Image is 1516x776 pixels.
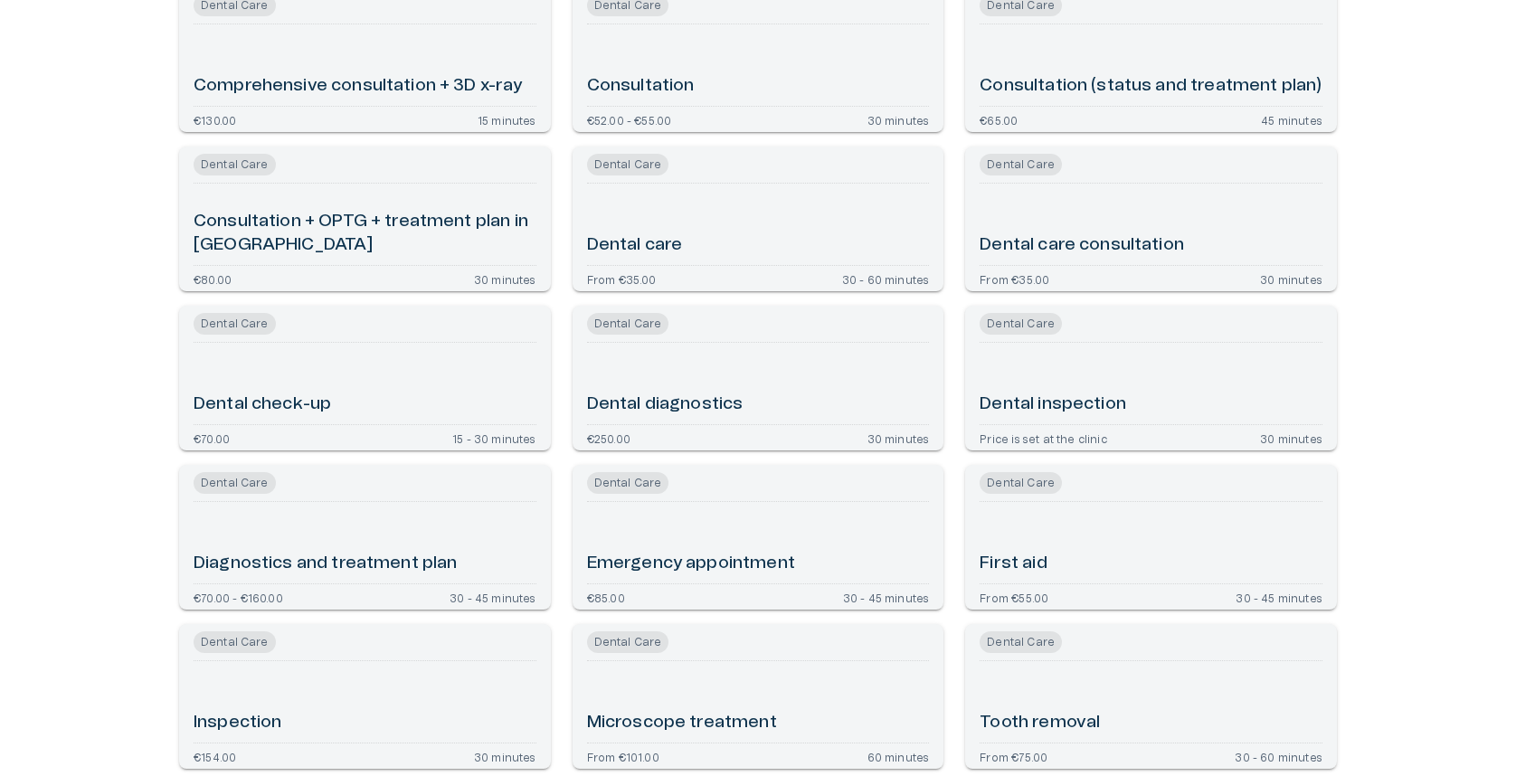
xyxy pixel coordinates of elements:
span: Dental Care [587,313,669,335]
p: €154.00 [194,751,236,762]
span: Dental Care [980,154,1062,175]
a: Open service booking details [965,306,1337,450]
p: 30 minutes [867,432,930,443]
h6: Consultation (status and treatment plan) [980,74,1322,99]
p: 30 - 45 minutes [843,591,930,602]
p: €52.00 - €55.00 [587,114,672,125]
a: Open service booking details [573,465,944,610]
h6: Consultation + OPTG + treatment plan in [GEOGRAPHIC_DATA] [194,210,536,258]
p: 60 minutes [867,751,930,762]
h6: Dental check-up [194,393,331,417]
p: €70.00 [194,432,230,443]
p: 30 minutes [474,751,536,762]
a: Open service booking details [179,624,551,769]
p: €65.00 [980,114,1018,125]
h6: Emergency appointment [587,552,795,576]
h6: Tooth removal [980,711,1100,735]
span: Dental Care [194,313,276,335]
p: €250.00 [587,432,630,443]
p: 30 - 60 minutes [1235,751,1322,762]
p: 30 - 60 minutes [842,273,930,284]
p: 30 - 45 minutes [450,591,536,602]
a: Open service booking details [573,306,944,450]
span: Dental Care [980,631,1062,653]
p: €85.00 [587,591,625,602]
h6: First aid [980,552,1047,576]
span: Dental Care [587,631,669,653]
a: Open service booking details [965,465,1337,610]
p: From €75.00 [980,751,1047,762]
a: Open service booking details [179,306,551,450]
a: Open service booking details [573,147,944,291]
p: 30 minutes [867,114,930,125]
h6: Consultation [587,74,695,99]
p: €80.00 [194,273,232,284]
p: Price is set at the clinic [980,432,1106,443]
h6: Dental care [587,233,683,258]
h6: Dental diagnostics [587,393,744,417]
a: Open service booking details [573,624,944,769]
p: From €35.00 [980,273,1049,284]
p: From €35.00 [587,273,657,284]
span: Dental Care [587,154,669,175]
a: Open service booking details [179,465,551,610]
a: Open service booking details [965,624,1337,769]
p: 15 - 30 minutes [452,432,536,443]
span: Dental Care [980,472,1062,494]
h6: Dental inspection [980,393,1126,417]
p: 15 minutes [478,114,536,125]
span: Dental Care [194,154,276,175]
p: 30 minutes [1260,273,1322,284]
p: 30 minutes [1260,432,1322,443]
p: 30 - 45 minutes [1236,591,1322,602]
span: Dental Care [587,472,669,494]
span: Dental Care [194,631,276,653]
h6: Comprehensive consultation + 3D x-ray [194,74,523,99]
p: €130.00 [194,114,236,125]
p: 30 minutes [474,273,536,284]
a: Open service booking details [179,147,551,291]
p: 45 minutes [1261,114,1322,125]
p: €70.00 - €160.00 [194,591,283,602]
span: Dental Care [980,313,1062,335]
h6: Diagnostics and treatment plan [194,552,458,576]
h6: Inspection [194,711,282,735]
h6: Dental care consultation [980,233,1184,258]
a: Open service booking details [965,147,1337,291]
p: From €55.00 [980,591,1048,602]
p: From €101.00 [587,751,659,762]
h6: Microscope treatment [587,711,777,735]
span: Dental Care [194,472,276,494]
